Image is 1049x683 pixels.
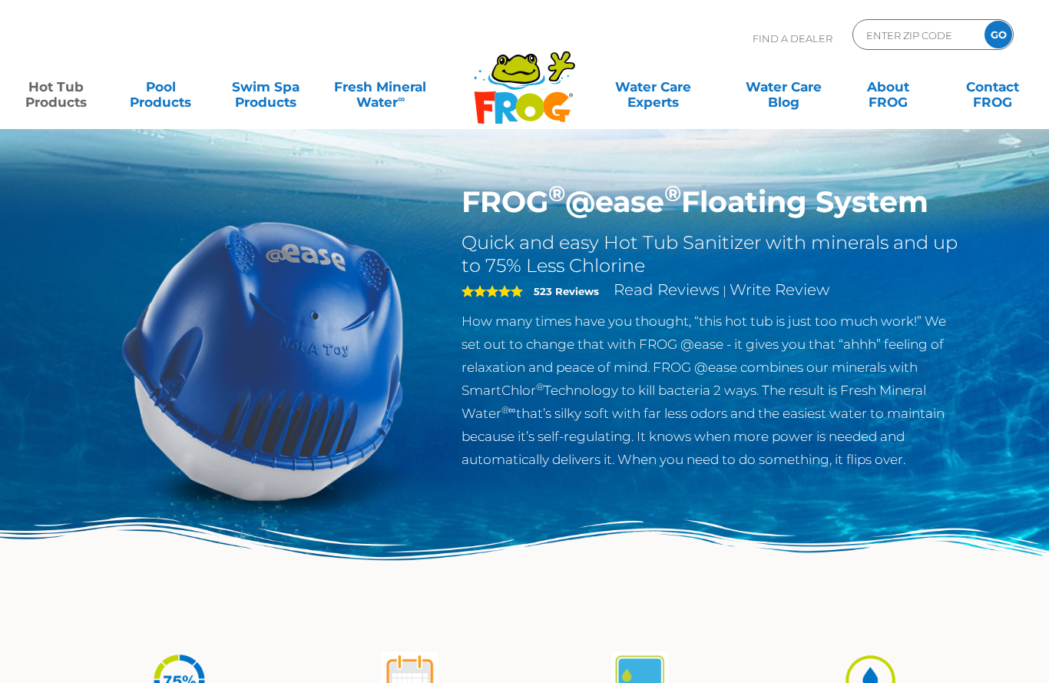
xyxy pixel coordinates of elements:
p: Find A Dealer [753,19,832,58]
a: Water CareExperts [587,71,719,102]
a: Water CareBlog [743,71,824,102]
sup: ®∞ [501,404,516,416]
h2: Quick and easy Hot Tub Sanitizer with minerals and up to 75% Less Chlorine [462,231,963,277]
a: PoolProducts [120,71,201,102]
sup: ® [536,381,544,393]
p: How many times have you thought, “this hot tub is just too much work!” We set out to change that ... [462,310,963,471]
span: | [723,283,726,298]
a: Fresh MineralWater∞ [329,71,432,102]
img: hot-tub-product-atease-system.png [87,184,438,536]
strong: 523 Reviews [534,285,599,297]
sup: ∞ [398,93,405,104]
input: GO [984,21,1012,48]
span: 5 [462,285,523,297]
sup: ® [664,180,681,207]
a: Read Reviews [614,280,720,299]
a: ContactFROG [952,71,1034,102]
a: Swim SpaProducts [225,71,306,102]
a: Hot TubProducts [15,71,97,102]
a: Write Review [730,280,829,299]
a: AboutFROG [848,71,929,102]
sup: ® [548,180,565,207]
h1: FROG @ease Floating System [462,184,963,220]
img: Frog Products Logo [465,31,584,124]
